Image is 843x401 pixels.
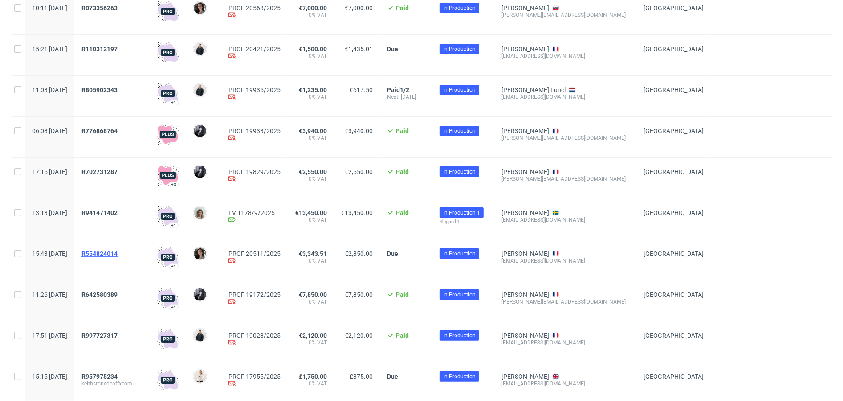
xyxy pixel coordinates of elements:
span: 0% VAT [295,257,327,264]
span: 15:15 [DATE] [32,373,67,380]
span: 15:43 [DATE] [32,250,67,257]
span: €2,120.00 [299,332,327,339]
span: Paid [396,209,409,216]
div: +1 [171,264,176,269]
div: Shipped 1 [440,218,487,225]
a: PROF 20568/2025 [228,4,281,12]
span: Due [387,373,398,380]
span: €2,850.00 [345,250,373,257]
span: [GEOGRAPHIC_DATA] [643,168,704,175]
div: [EMAIL_ADDRESS][DOMAIN_NAME] [501,93,629,101]
span: €1,500.00 [299,45,327,53]
span: 0% VAT [295,380,327,387]
a: [PERSON_NAME] [501,291,549,298]
div: [EMAIL_ADDRESS][DOMAIN_NAME] [501,257,629,264]
img: Adrian Margula [194,329,206,342]
img: Adrian Margula [194,43,206,55]
span: [GEOGRAPHIC_DATA] [643,4,704,12]
span: [GEOGRAPHIC_DATA] [643,250,704,257]
div: [EMAIL_ADDRESS][DOMAIN_NAME] [501,216,629,223]
span: 0% VAT [295,216,327,223]
img: Monika Poźniak [194,207,206,219]
a: PROF 19028/2025 [228,332,281,339]
span: [GEOGRAPHIC_DATA] [643,45,704,53]
a: R554824014 [81,250,119,257]
div: +1 [171,223,176,228]
span: 13:13 [DATE] [32,209,67,216]
span: [GEOGRAPHIC_DATA] [643,373,704,380]
span: 10:11 [DATE] [32,4,67,12]
span: R554824014 [81,250,118,257]
span: €13,450.00 [341,209,373,216]
span: 06:08 [DATE] [32,127,67,134]
span: R702731287 [81,168,118,175]
span: 0% VAT [295,134,327,142]
span: R805902343 [81,86,118,93]
span: [GEOGRAPHIC_DATA] [643,291,704,298]
a: [PERSON_NAME] Lunel [501,86,566,93]
a: R941471402 [81,209,119,216]
span: £1,750.00 [299,373,327,380]
div: [PERSON_NAME][EMAIL_ADDRESS][DOMAIN_NAME] [501,298,629,305]
div: [PERSON_NAME][EMAIL_ADDRESS][DOMAIN_NAME] [501,134,629,142]
span: 1/2 [400,86,409,93]
span: keithstonedeaffxcom [81,380,143,387]
a: PROF 17955/2025 [228,373,281,380]
span: €7,000.00 [299,4,327,12]
span: [GEOGRAPHIC_DATA] [643,332,704,339]
span: €1,235.00 [299,86,327,93]
img: pro-icon.017ec5509f39f3e742e3.png [157,328,179,350]
span: 11:03 [DATE] [32,86,67,93]
a: [PERSON_NAME] [501,250,549,257]
span: Paid [396,332,409,339]
span: [GEOGRAPHIC_DATA] [643,209,704,216]
a: [PERSON_NAME] [501,209,549,216]
div: +1 [171,305,176,310]
a: R957975234 [81,373,119,380]
a: [PERSON_NAME] [501,127,549,134]
span: [GEOGRAPHIC_DATA] [643,86,704,93]
span: Paid [396,168,409,175]
span: €2,550.00 [345,168,373,175]
span: 17:51 [DATE] [32,332,67,339]
span: €3,940.00 [345,127,373,134]
span: €617.50 [350,86,373,93]
div: [EMAIL_ADDRESS][DOMAIN_NAME] [501,380,629,387]
span: In Production [443,168,476,176]
img: pro-icon.017ec5509f39f3e742e3.png [157,83,179,104]
span: Paid [387,86,400,93]
a: PROF 19172/2025 [228,291,281,298]
span: [GEOGRAPHIC_DATA] [643,127,704,134]
span: R997727317 [81,332,118,339]
img: Philippe Dubuy [194,288,206,301]
span: Paid [396,291,409,298]
img: pro-icon.017ec5509f39f3e742e3.png [157,369,179,391]
img: pro-icon.017ec5509f39f3e742e3.png [157,247,179,268]
a: [PERSON_NAME] [501,168,549,175]
img: plus-icon.676465ae8f3a83198b3f.png [157,124,179,145]
span: €1,435.01 [345,45,373,53]
a: [PERSON_NAME] [501,373,549,380]
div: [PERSON_NAME][EMAIL_ADDRESS][DOMAIN_NAME] [501,175,629,182]
span: €13,450.00 [295,209,327,216]
span: 0% VAT [295,53,327,60]
a: [PERSON_NAME] [501,332,549,339]
img: Moreno Martinez Cristina [194,247,206,260]
a: PROF 20511/2025 [228,250,281,257]
div: [PERSON_NAME][EMAIL_ADDRESS][DOMAIN_NAME] [501,12,629,19]
span: 15:21 [DATE] [32,45,67,53]
a: [PERSON_NAME] [501,45,549,53]
span: R110312197 [81,45,118,53]
span: In Production 1 [443,209,480,217]
span: In Production [443,373,476,381]
span: R776868764 [81,127,118,134]
a: R997727317 [81,332,119,339]
a: PROF 19933/2025 [228,127,281,134]
img: Philippe Dubuy [194,166,206,178]
a: [PERSON_NAME] [501,4,549,12]
div: +1 [171,100,176,105]
img: pro-icon.017ec5509f39f3e742e3.png [157,206,179,227]
span: €7,000.00 [345,4,373,12]
a: R776868764 [81,127,119,134]
a: R702731287 [81,168,119,175]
